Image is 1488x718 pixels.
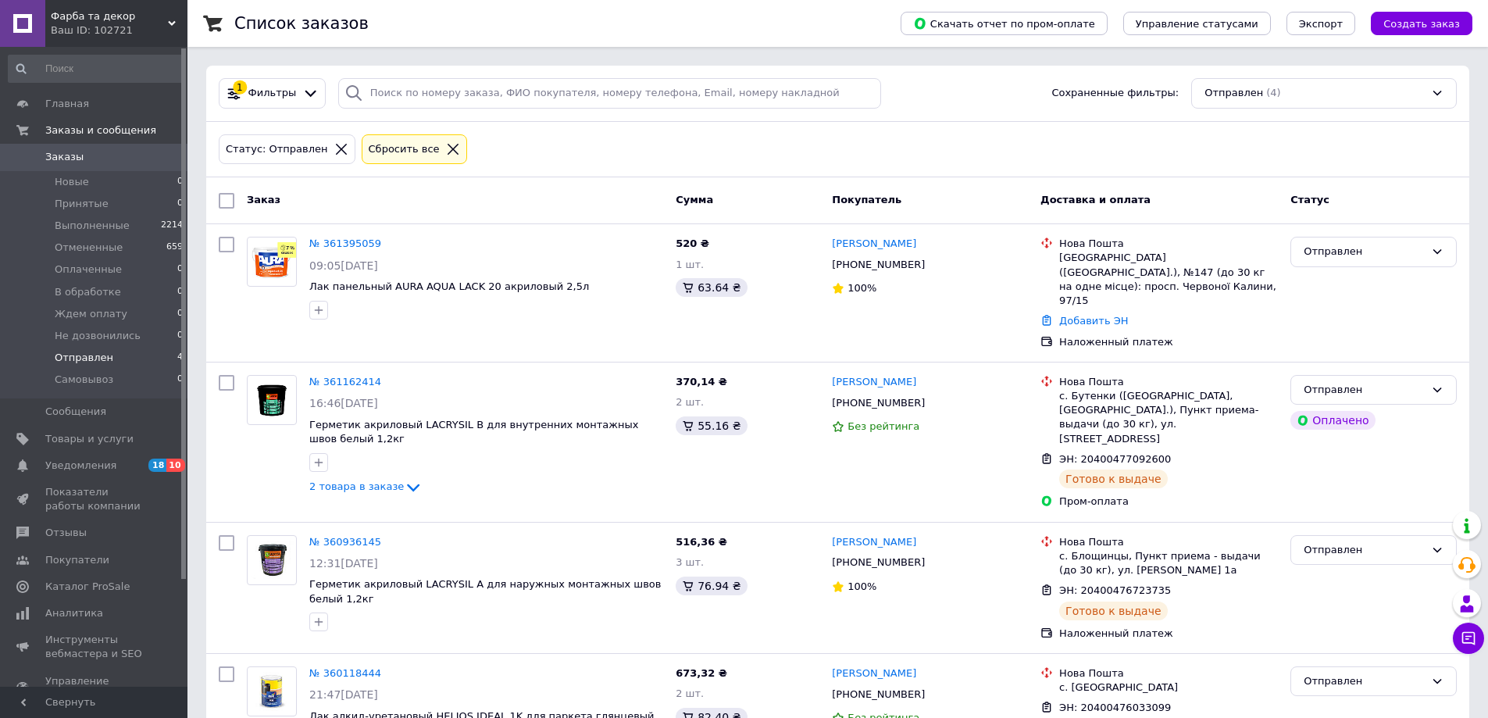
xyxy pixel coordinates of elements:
img: Фото товару [248,672,296,711]
span: Инструменты вебмастера и SEO [45,633,145,661]
img: Фото товару [248,541,296,580]
span: 516,36 ₴ [676,536,727,548]
span: 0 [177,175,183,189]
span: 673,32 ₴ [676,667,727,679]
a: Лак панельный AURA AQUA LACK 20 акриловый 2,5л [309,280,589,292]
div: Готово к выдаче [1059,470,1167,488]
div: Наложенный платеж [1059,627,1278,641]
div: [GEOGRAPHIC_DATA] ([GEOGRAPHIC_DATA].), №147 (до 30 кг на одне місце): просп. Червоної Калини, 97/15 [1059,251,1278,308]
a: Фото товару [247,375,297,425]
span: Аналитика [45,606,103,620]
span: Экспорт [1299,18,1343,30]
span: Ждем оплату [55,307,127,321]
span: Статус [1290,194,1329,205]
div: Ваш ID: 102721 [51,23,187,38]
div: Отправлен [1304,244,1425,260]
a: [PERSON_NAME] [832,375,916,390]
span: Уведомления [45,459,116,473]
span: 10 [166,459,184,472]
a: Создать заказ [1355,17,1472,29]
span: Заказы и сообщения [45,123,156,138]
span: 0 [177,373,183,387]
a: Фото товару [247,535,297,585]
div: Отправлен [1304,542,1425,559]
span: Главная [45,97,89,111]
div: с. [GEOGRAPHIC_DATA] [1059,680,1278,695]
div: Нова Пошта [1059,666,1278,680]
div: [PHONE_NUMBER] [829,552,928,573]
span: Доставка и оплата [1040,194,1151,205]
div: [PHONE_NUMBER] [829,255,928,275]
span: Отправлен [55,351,113,365]
span: Герметик акриловый LACRYSIL А для наружных монтажных швов белый 1,2кг [309,578,661,605]
span: ЭН: 20400477092600 [1059,453,1171,465]
div: 76.94 ₴ [676,577,747,595]
a: № 361162414 [309,376,381,388]
span: Отмененные [55,241,123,255]
a: № 360118444 [309,667,381,679]
span: Покупатели [45,553,109,567]
span: 100% [847,580,876,592]
span: Сообщения [45,405,106,419]
span: ЭН: 20400476033099 [1059,702,1171,713]
span: 21:47[DATE] [309,688,378,701]
span: 2 товара в заказе [309,480,404,492]
span: Создать заказ [1383,18,1460,30]
img: Фото товару [248,242,296,281]
span: Управление статусами [1136,18,1258,30]
div: Нова Пошта [1059,375,1278,389]
span: 12:31[DATE] [309,557,378,570]
span: 2 шт. [676,396,704,408]
span: Фильтры [248,86,297,101]
span: Отправлен [1204,86,1263,101]
div: Пром-оплата [1059,495,1278,509]
span: 520 ₴ [676,238,709,249]
span: 16:46[DATE] [309,397,378,409]
div: с. Бутенки ([GEOGRAPHIC_DATA], [GEOGRAPHIC_DATA].), Пункт приема-выдачи (до 30 кг), ул. [STREET_A... [1059,389,1278,446]
span: Выполненные [55,219,130,233]
div: Статус: Отправлен [223,141,331,158]
a: Герметик акриловый LACRYSIL В для внутренних монтажных швов белый 1,2кг [309,419,638,445]
span: Каталог ProSale [45,580,130,594]
span: (4) [1266,87,1280,98]
span: 0 [177,263,183,277]
a: Фото товару [247,237,297,287]
div: Оплачено [1290,411,1375,430]
div: с. Блощинцы, Пункт приема - выдачи (до 30 кг), ул. [PERSON_NAME] 1а [1059,549,1278,577]
span: Скачать отчет по пром-оплате [913,16,1095,30]
button: Чат с покупателем [1453,623,1484,654]
span: Сохраненные фильтры: [1051,86,1179,101]
span: 100% [847,282,876,294]
a: Добавить ЭН [1059,315,1128,327]
a: [PERSON_NAME] [832,535,916,550]
span: Показатели работы компании [45,485,145,513]
a: 2 товара в заказе [309,480,423,492]
span: Управление сайтом [45,674,145,702]
span: Заказ [247,194,280,205]
a: № 361395059 [309,238,381,249]
input: Поиск [8,55,184,83]
a: [PERSON_NAME] [832,237,916,252]
span: 3 шт. [676,556,704,568]
span: 1 шт. [676,259,704,270]
img: Фото товару [248,380,296,420]
h1: Список заказов [234,14,369,33]
div: Наложенный платеж [1059,335,1278,349]
button: Управление статусами [1123,12,1271,35]
div: 63.64 ₴ [676,278,747,297]
span: 09:05[DATE] [309,259,378,272]
span: ЭН: 20400476723735 [1059,584,1171,596]
div: Нова Пошта [1059,535,1278,549]
span: 0 [177,285,183,299]
span: 0 [177,329,183,343]
span: Новые [55,175,89,189]
div: 55.16 ₴ [676,416,747,435]
span: Отзывы [45,526,87,540]
button: Создать заказ [1371,12,1472,35]
div: 1 [233,80,247,95]
span: Покупатель [832,194,901,205]
span: 2 шт. [676,688,704,699]
div: Сбросить все [366,141,443,158]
